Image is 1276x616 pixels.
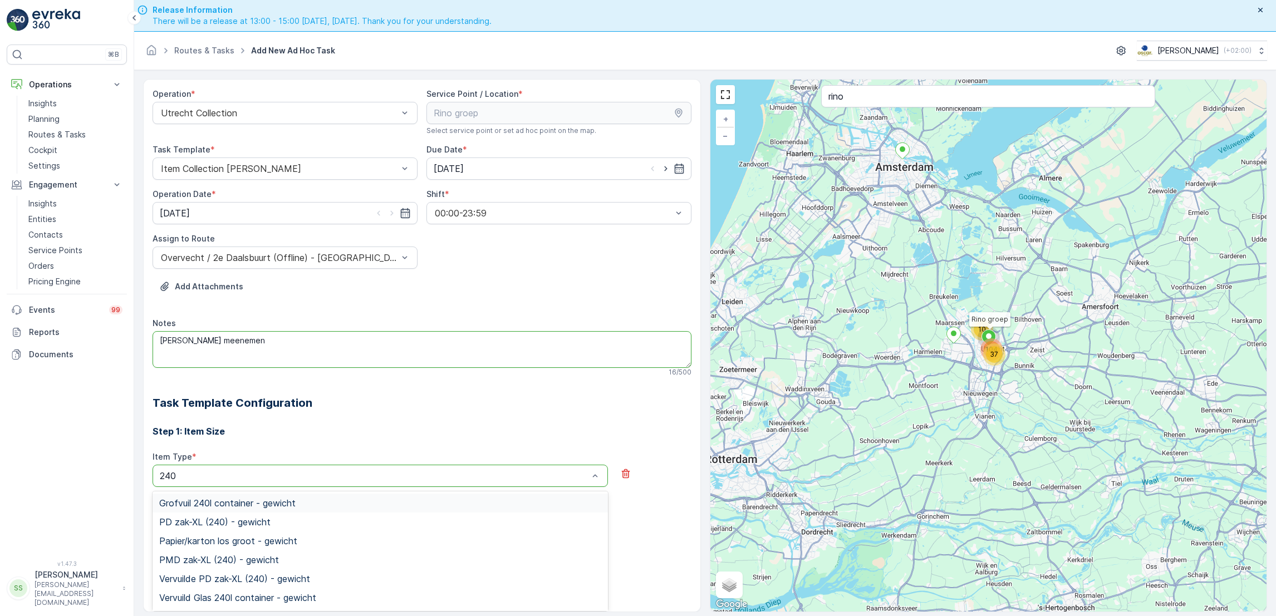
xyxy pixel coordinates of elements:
[108,50,119,59] p: ⌘B
[24,227,127,243] a: Contacts
[153,202,418,224] input: dd/mm/yyyy
[28,260,54,272] p: Orders
[7,343,127,366] a: Documents
[980,338,1003,361] div: 104
[153,189,212,199] label: Operation Date
[28,160,60,171] p: Settings
[28,276,81,287] p: Pricing Engine
[24,158,127,174] a: Settings
[28,145,57,156] p: Cockpit
[28,114,60,125] p: Planning
[713,597,750,612] a: Open this area in Google Maps (opens a new window)
[111,305,120,314] p: 99
[717,111,734,127] a: Zoom In
[29,349,122,360] p: Documents
[985,345,998,353] span: 104
[153,395,691,411] h2: Task Template Configuration
[426,189,445,199] label: Shift
[159,536,297,546] span: Papier/karton los groot - gewicht
[28,229,63,240] p: Contacts
[28,245,82,256] p: Service Points
[7,569,127,607] button: SS[PERSON_NAME][PERSON_NAME][EMAIL_ADDRESS][DOMAIN_NAME]
[153,318,176,328] label: Notes
[153,4,492,16] span: Release Information
[153,425,691,438] h3: Step 1: Item Size
[28,198,57,209] p: Insights
[1224,46,1252,55] p: ( +02:00 )
[153,145,210,154] label: Task Template
[153,278,250,295] button: Upload File
[35,569,117,580] p: [PERSON_NAME]
[24,196,127,211] a: Insights
[159,574,310,584] span: Vervuilde PD zak-XL (240) - gewicht
[983,343,1005,366] div: 37
[971,318,993,341] div: 10
[717,86,734,103] a: View Fullscreen
[28,98,57,109] p: Insights
[24,142,127,158] a: Cockpit
[990,350,998,358] span: 37
[28,129,86,140] p: Routes & Tasks
[153,452,192,461] label: Item Type
[669,368,691,377] p: 16 / 500
[29,304,102,316] p: Events
[35,580,117,607] p: [PERSON_NAME][EMAIL_ADDRESS][DOMAIN_NAME]
[7,73,127,96] button: Operations
[723,131,728,140] span: −
[153,89,191,98] label: Operation
[159,593,316,603] span: Vervuild Glas 240l container - gewicht
[723,114,728,124] span: +
[29,327,122,338] p: Reports
[153,234,215,243] label: Assign to Route
[7,299,127,321] a: Events99
[24,243,127,258] a: Service Points
[426,145,463,154] label: Due Date
[24,274,127,289] a: Pricing Engine
[426,157,691,180] input: dd/mm/yyyy
[978,325,986,333] span: 10
[175,281,243,292] p: Add Attachments
[24,258,127,274] a: Orders
[821,85,1155,107] input: Search address or service points
[159,555,279,565] span: PMD zak-XL (240) - gewicht
[7,560,127,567] span: v 1.47.3
[1157,45,1219,56] p: [PERSON_NAME]
[24,127,127,142] a: Routes & Tasks
[717,127,734,144] a: Zoom Out
[159,498,296,508] span: Grofvuil 240l container - gewicht
[7,174,127,196] button: Engagement
[717,573,742,597] a: Layers
[426,126,596,135] span: Select service point or set ad hoc point on the map.
[9,579,27,597] div: SS
[145,48,158,58] a: Homepage
[29,79,105,90] p: Operations
[24,111,127,127] a: Planning
[1137,45,1153,57] img: basis-logo_rgb2x.png
[159,517,271,527] span: PD zak-XL (240) - gewicht
[32,9,80,31] img: logo_light-DOdMpM7g.png
[1137,41,1267,61] button: [PERSON_NAME](+02:00)
[174,46,234,55] a: Routes & Tasks
[713,597,750,612] img: Google
[28,214,56,225] p: Entities
[426,102,691,124] input: Rino groep
[7,9,29,31] img: logo
[426,89,518,98] label: Service Point / Location
[153,331,691,368] textarea: [PERSON_NAME] meenemen
[153,16,492,27] span: There will be a release at 13:00 - 15:00 [DATE], [DATE]. Thank you for your understanding.
[249,45,337,56] span: Add New Ad Hoc Task
[7,321,127,343] a: Reports
[24,211,127,227] a: Entities
[29,179,105,190] p: Engagement
[24,96,127,111] a: Insights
